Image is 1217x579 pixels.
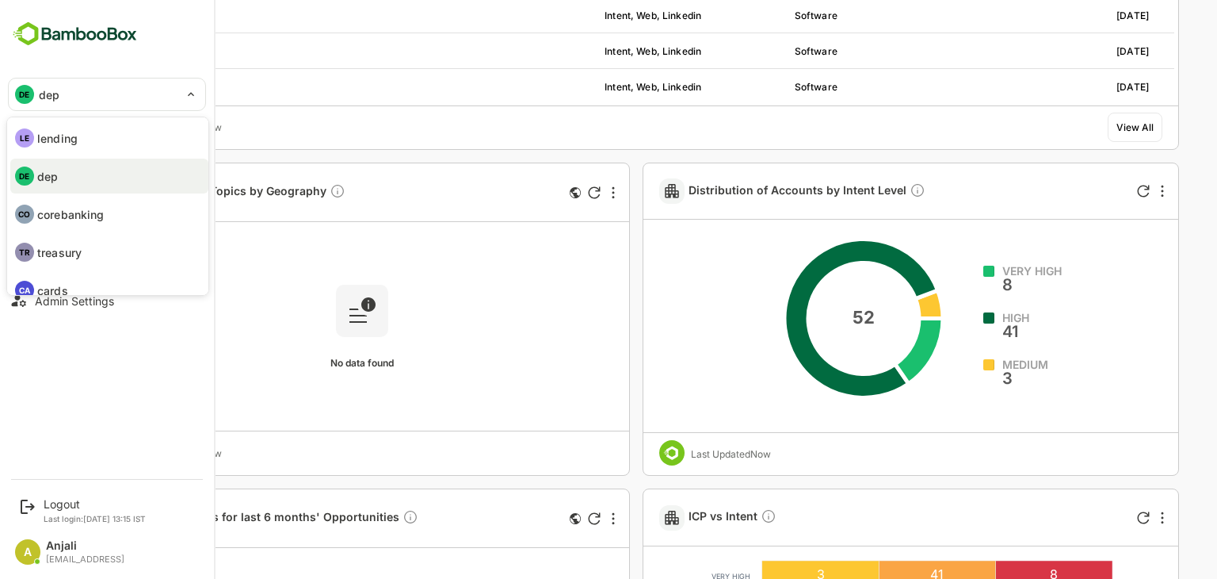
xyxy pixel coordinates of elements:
div: Intent, Web, Linkedin [549,81,714,93]
div: Refresh [532,186,545,199]
div: 17-08-2025 [929,45,1093,57]
div: Software [739,81,904,93]
div: Accenture plc [43,39,524,63]
div: More [556,512,559,525]
div: Intent, Web, Linkedin [549,45,714,57]
div: This card does not support filter and segments [514,509,525,528]
div: DE [15,167,34,186]
div: This card does not support filter and segments [514,183,525,202]
p: treasury [37,244,82,261]
span: 41 [947,324,974,339]
div: Software [739,10,904,21]
div: More [1105,512,1108,524]
div: CA [15,281,34,300]
div: Last Updated Now [86,121,166,133]
p: dep [37,168,58,185]
text: 52 [797,307,819,328]
span: No data found [275,357,338,369]
span: ICP vs Intent [633,508,721,527]
div: More [1105,185,1108,197]
div: Refresh [532,512,545,525]
span: Surged Topics for last 6 months' Opportunities [84,509,363,527]
span: AC [60,45,73,56]
div: This shows the distribution of accounts by Intent levels [854,182,870,201]
div: Last Updated Now [86,447,166,459]
span: Distribution of Accounts by Intent Level [633,182,870,201]
div: More [556,186,559,199]
span: 3 [947,370,993,386]
span: HIGH [947,313,974,324]
div: TR [15,243,34,262]
div: CO [15,205,34,224]
p: cards [37,282,68,299]
div: Shows heatmap of your accounts based on ICP and Intent levels [705,508,721,527]
span: AC [60,10,73,21]
span: AC [60,82,73,93]
p: lending [37,130,78,147]
div: Accenture plc [43,75,524,99]
span: VERY HIGH [947,266,1006,277]
p: corebanking [37,206,104,223]
div: Opportunities from the last 6 months surged on the following topics before creation date. This mi... [347,509,363,527]
div: 04-08-2025 [929,81,1093,93]
div: Refresh [1082,185,1094,197]
div: Refresh [1082,512,1094,524]
div: View All [1061,121,1098,133]
div: Accenture plc [43,3,524,27]
span: 8 [947,277,1006,293]
span: MEDIUM [947,359,993,370]
div: Current trending topics for your top geographies. This might not represent the unique opportunity... [274,183,290,201]
span: Top Surging Topics by Geography [84,183,290,201]
div: 04-08-2025 [929,10,1093,21]
div: LE [15,128,34,148]
div: Intent, Web, Linkedin [549,10,714,21]
div: Last Updated Now [635,448,715,460]
div: Software [739,45,904,57]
